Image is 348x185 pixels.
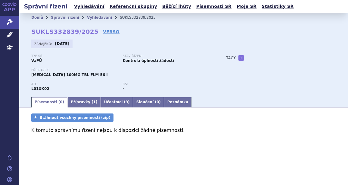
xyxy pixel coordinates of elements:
[160,2,193,11] a: Běžící lhůty
[133,97,164,107] a: Sloučení (0)
[120,13,163,22] li: SUKLS332839/2025
[19,2,72,11] h2: Správní řízení
[123,59,174,63] strong: Kontrola úplnosti žádosti
[194,2,233,11] a: Písemnosti SŘ
[31,128,336,133] p: K tomuto správnímu řízení nejsou k dispozici žádné písemnosti.
[31,59,42,63] strong: VaPÚ
[235,2,258,11] a: Moje SŘ
[93,100,96,104] span: 1
[67,97,101,107] a: Přípravky (1)
[51,15,79,20] a: Správní řízení
[87,15,112,20] a: Vyhledávání
[31,82,117,86] p: ATC:
[103,29,120,35] a: VERSO
[40,116,110,120] span: Stáhnout všechny písemnosti (zip)
[157,100,159,104] span: 0
[31,28,98,35] strong: SUKLS332839/2025
[123,87,124,91] strong: -
[31,69,214,72] p: Přípravek:
[126,100,128,104] span: 9
[164,97,191,107] a: Poznámka
[31,15,43,20] a: Domů
[260,2,295,11] a: Statistiky SŘ
[31,113,113,122] a: Stáhnout všechny písemnosti (zip)
[60,100,62,104] span: 0
[72,2,106,11] a: Vyhledávání
[31,73,108,77] span: [MEDICAL_DATA] 100MG TBL FLM 56 I
[238,55,244,61] a: +
[108,2,159,11] a: Referenční skupiny
[123,54,208,58] p: Stav řízení:
[31,87,49,91] strong: NIRAPARIB
[34,41,53,46] span: Zahájeno:
[31,54,117,58] p: Typ SŘ:
[226,54,236,62] h3: Tagy
[55,42,70,46] strong: [DATE]
[31,97,67,107] a: Písemnosti (0)
[101,97,133,107] a: Účastníci (9)
[123,82,208,86] p: RS:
